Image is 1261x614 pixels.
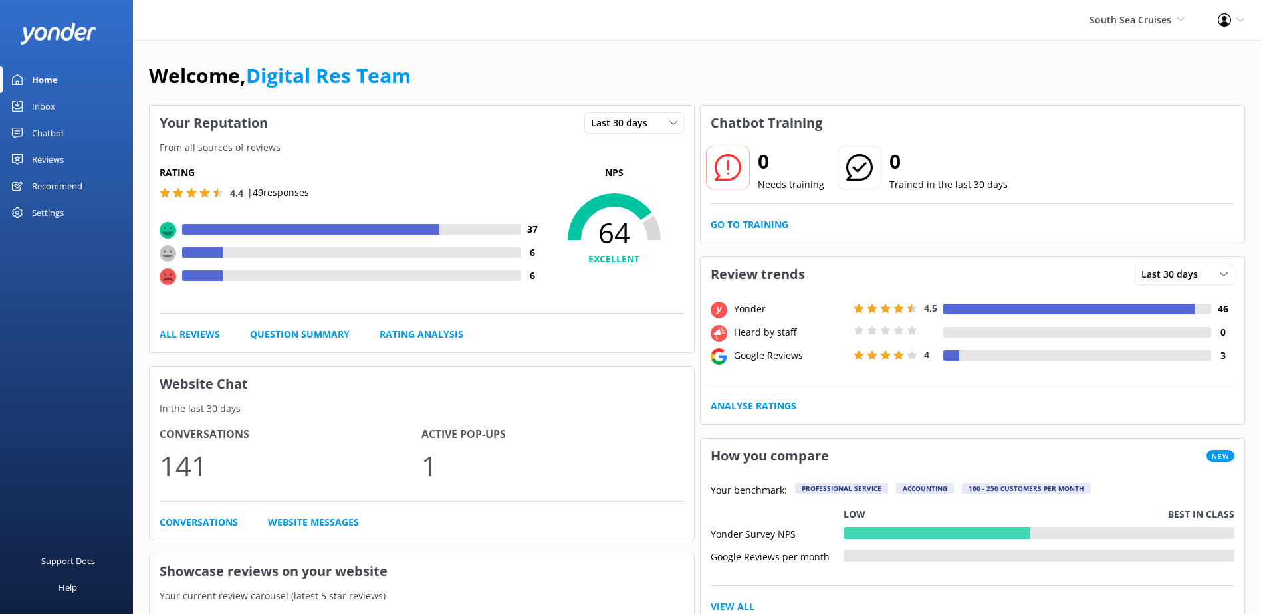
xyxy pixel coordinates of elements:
[246,62,411,89] a: Digital Res Team
[150,401,694,416] p: In the last 30 days
[521,245,544,260] h4: 6
[1211,302,1234,316] h4: 46
[150,367,694,401] h3: Website Chat
[32,146,64,173] div: Reviews
[1089,13,1171,26] span: South Sea Cruises
[711,399,796,413] a: Analyse Ratings
[1206,450,1234,462] span: New
[150,106,278,140] h3: Your Reputation
[889,177,1008,192] p: Trained in the last 30 days
[844,507,865,522] p: Low
[924,348,929,361] span: 4
[711,483,787,499] p: Your benchmark:
[889,146,1008,177] h2: 0
[1211,348,1234,363] h4: 3
[1168,507,1234,522] p: Best in class
[160,327,220,342] a: All Reviews
[758,146,824,177] h2: 0
[421,426,683,443] h4: Active Pop-ups
[795,483,888,494] div: Professional Service
[521,268,544,283] h4: 6
[160,515,238,530] a: Conversations
[32,199,64,226] div: Settings
[731,348,850,363] div: Google Reviews
[230,187,243,199] span: 4.4
[591,116,655,130] span: Last 30 days
[962,483,1091,494] div: 100 - 250 customers per month
[1211,325,1234,340] h4: 0
[268,515,359,530] a: Website Messages
[32,66,58,93] div: Home
[32,93,55,120] div: Inbox
[150,589,694,603] p: Your current review carousel (latest 5 star reviews)
[701,439,839,473] h3: How you compare
[160,165,544,180] h5: Rating
[149,60,411,92] h1: Welcome,
[380,327,463,342] a: Rating Analysis
[711,550,844,562] div: Google Reviews per month
[711,599,754,614] a: View All
[731,325,850,340] div: Heard by staff
[924,302,937,314] span: 4.5
[544,252,684,266] h4: EXCELLENT
[896,483,954,494] div: Accounting
[32,173,82,199] div: Recommend
[731,302,850,316] div: Yonder
[32,120,64,146] div: Chatbot
[41,548,95,574] div: Support Docs
[150,554,694,589] h3: Showcase reviews on your website
[711,527,844,539] div: Yonder Survey NPS
[150,140,694,155] p: From all sources of reviews
[701,106,832,140] h3: Chatbot Training
[758,177,824,192] p: Needs training
[58,574,77,601] div: Help
[421,443,683,488] p: 1
[701,257,815,292] h3: Review trends
[20,23,96,45] img: yonder-white-logo.png
[247,185,309,200] p: | 49 responses
[711,217,788,232] a: Go to Training
[1141,267,1206,282] span: Last 30 days
[521,222,544,237] h4: 37
[160,443,421,488] p: 141
[160,426,421,443] h4: Conversations
[544,165,684,180] p: NPS
[250,327,350,342] a: Question Summary
[544,216,684,249] span: 64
